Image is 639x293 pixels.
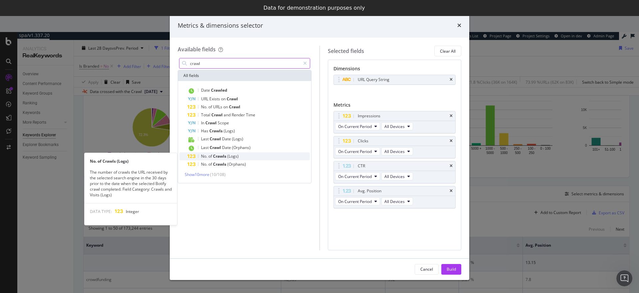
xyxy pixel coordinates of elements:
span: All Devices [384,124,405,129]
span: of [208,161,213,167]
div: No. of Crawls (Logs) [85,158,177,164]
span: No. [201,161,208,167]
span: Date [222,145,232,150]
div: All fields [178,70,311,81]
span: Date [222,136,232,142]
span: Date [201,87,211,93]
iframe: Intercom live chat [616,270,632,286]
span: On Current Period [338,124,372,129]
span: Render [232,112,246,118]
div: Selected fields [328,47,364,55]
div: times [450,189,453,193]
div: times [450,139,453,143]
span: Crawls [209,128,224,134]
div: Avg. PositiontimesOn Current PeriodAll Devices [333,186,456,208]
span: Crawls [213,161,227,167]
span: All Devices [384,174,405,179]
button: All Devices [381,122,413,130]
div: Impressions [358,113,380,119]
span: Crawl [205,120,218,126]
span: Crawl [210,136,222,142]
button: On Current Period [335,172,380,180]
span: On Current Period [338,149,372,154]
button: All Devices [381,172,413,180]
div: CTRtimesOn Current PeriodAll Devices [333,161,456,183]
span: of [208,104,213,110]
span: ( 10 / 108 ) [210,172,226,177]
span: on [223,104,229,110]
button: All Devices [381,147,413,155]
span: On Current Period [338,199,372,204]
span: Has [201,128,209,134]
span: No. [201,153,208,159]
div: Dimensions [333,65,456,75]
span: Crawl [211,112,224,118]
div: ClickstimesOn Current PeriodAll Devices [333,136,456,158]
div: URL Query Stringtimes [333,75,456,85]
span: All Devices [384,149,405,154]
div: The number of crawls the URL received by the selected search engine in the 30 days prior to the d... [85,169,177,198]
div: Metrics & dimensions selector [178,21,263,30]
span: Last [201,136,210,142]
button: All Devices [381,197,413,205]
span: Show 10 more [185,172,209,177]
div: ImpressionstimesOn Current PeriodAll Devices [333,111,456,133]
div: times [457,21,461,30]
span: On Current Period [338,174,372,179]
span: (Orphans) [227,161,246,167]
div: CTR [358,163,365,169]
button: On Current Period [335,197,380,205]
span: (Logs) [232,136,243,142]
div: modal [170,13,469,280]
span: Crawl [229,104,240,110]
span: URLs [213,104,223,110]
button: On Current Period [335,122,380,130]
div: Cancel [420,266,433,272]
span: Crawled [211,87,227,93]
span: URL [201,96,209,102]
span: and [224,112,232,118]
div: Build [447,266,456,272]
span: No. [201,104,208,110]
button: Build [441,264,461,275]
span: Crawl [210,145,222,150]
div: times [450,114,453,118]
div: Clear All [440,48,456,54]
div: Avg. Position [358,188,381,194]
span: (Logs) [224,128,235,134]
span: on [221,96,227,102]
span: of [208,153,213,159]
span: All Devices [384,199,405,204]
div: URL Query String [358,76,389,83]
span: (Orphans) [232,145,251,150]
span: Last [201,145,210,150]
div: Clicks [358,138,368,144]
div: times [450,78,453,82]
span: In [201,120,205,126]
button: Clear All [434,46,461,56]
span: Crawl [227,96,238,102]
span: Exists [209,96,221,102]
input: Search by field name [189,58,300,68]
button: Cancel [415,264,439,275]
button: On Current Period [335,147,380,155]
span: Crawls [213,153,227,159]
div: times [450,164,453,168]
div: Data for demonstration purposes only [264,5,365,11]
span: Total [201,112,211,118]
span: Time [246,112,255,118]
span: Scope [218,120,229,126]
div: Available fields [178,46,216,53]
div: Metrics [333,102,456,111]
span: (Logs) [227,153,239,159]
